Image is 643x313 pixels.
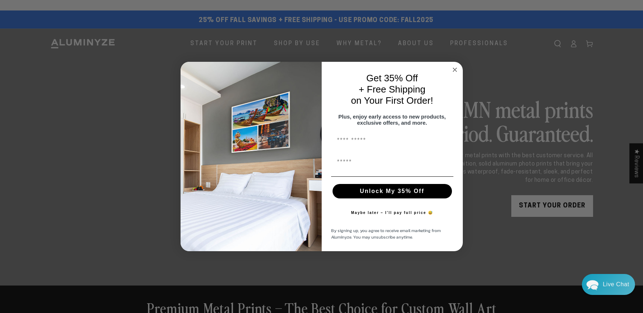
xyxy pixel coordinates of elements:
[351,95,433,106] span: on Your First Order!
[366,73,418,83] span: Get 35% Off
[338,113,446,126] span: Plus, enjoy early access to new products, exclusive offers, and more.
[582,274,635,295] div: Chat widget toggle
[181,62,322,251] img: 728e4f65-7e6c-44e2-b7d1-0292a396982f.jpeg
[450,65,459,74] button: Close dialog
[331,227,441,240] span: By signing up, you agree to receive email marketing from Aluminyze. You may unsubscribe anytime.
[333,184,452,198] button: Unlock My 35% Off
[603,274,629,295] div: Contact Us Directly
[331,176,453,177] img: underline
[359,84,425,95] span: + Free Shipping
[347,206,437,220] button: Maybe later – I’ll pay full price 😅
